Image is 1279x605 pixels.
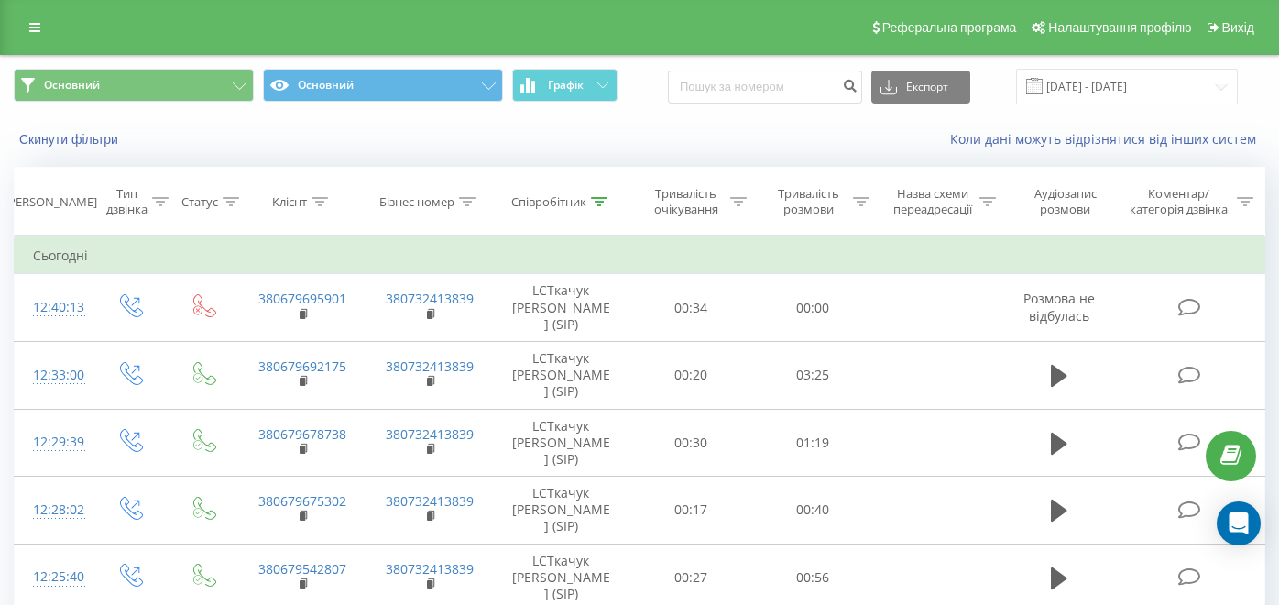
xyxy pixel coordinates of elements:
span: Основний [44,78,100,93]
td: LCТкачук [PERSON_NAME] (SIP) [493,274,629,342]
button: Основний [263,69,503,102]
div: Тривалість очікування [646,186,726,217]
a: 380732413839 [386,492,474,510]
td: 00:30 [629,409,751,477]
td: 00:00 [751,274,873,342]
a: 380679695901 [258,290,346,307]
td: 00:34 [629,274,751,342]
td: 03:25 [751,341,873,409]
a: Коли дані можуть відрізнятися вiд інших систем [950,130,1265,148]
a: 380679542807 [258,560,346,577]
div: [PERSON_NAME] [5,194,97,210]
a: 380732413839 [386,357,474,375]
a: 380679675302 [258,492,346,510]
div: Коментар/категорія дзвінка [1125,186,1232,217]
a: 380679692175 [258,357,346,375]
td: 00:17 [629,477,751,544]
div: Тривалість розмови [768,186,847,217]
div: Статус [181,194,218,210]
a: 380679678738 [258,425,346,443]
span: Графік [548,79,584,92]
div: Бізнес номер [379,194,454,210]
td: Сьогодні [15,237,1265,274]
div: Тип дзвінка [106,186,148,217]
button: Основний [14,69,254,102]
a: 380732413839 [386,425,474,443]
td: LCТкачук [PERSON_NAME] (SIP) [493,409,629,477]
a: 380732413839 [386,560,474,577]
div: Співробітник [511,194,586,210]
td: 00:20 [629,341,751,409]
button: Графік [512,69,618,102]
div: Клієнт [272,194,307,210]
button: Експорт [871,71,970,104]
span: Налаштування профілю [1048,20,1191,35]
span: Вихід [1222,20,1254,35]
td: 00:40 [751,477,873,544]
div: 12:29:39 [33,424,74,460]
div: 12:40:13 [33,290,74,325]
span: Реферальна програма [882,20,1017,35]
div: 12:33:00 [33,357,74,393]
button: Скинути фільтри [14,131,127,148]
td: 01:19 [751,409,873,477]
a: 380732413839 [386,290,474,307]
div: Аудіозапис розмови [1017,186,1113,217]
td: LCТкачук [PERSON_NAME] (SIP) [493,477,629,544]
td: LCТкачук [PERSON_NAME] (SIP) [493,341,629,409]
div: Open Intercom Messenger [1217,501,1261,545]
input: Пошук за номером [668,71,862,104]
div: Назва схеми переадресації [891,186,976,217]
div: 12:28:02 [33,492,74,528]
span: Розмова не відбулась [1023,290,1095,324]
div: 12:25:40 [33,559,74,595]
